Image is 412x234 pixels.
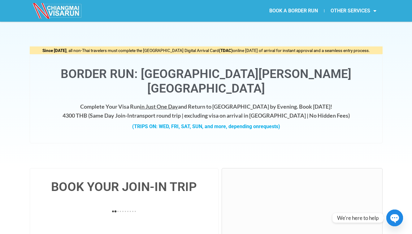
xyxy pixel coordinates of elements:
[259,123,280,129] span: requests)
[132,123,280,129] strong: (TRIPS ON: WED, FRI, SAT, SUN, and more, depending on
[140,103,178,110] span: in Just One Day
[324,4,383,18] a: OTHER SERVICES
[206,4,383,18] nav: Menu
[36,102,376,120] h4: Complete Your Visa Run and Return to [GEOGRAPHIC_DATA] by Evening. Book [DATE]! 4300 THB ( transp...
[36,181,212,193] h4: BOOK YOUR JOIN-IN TRIP
[42,48,67,53] strong: Since [DATE]
[263,4,324,18] a: BOOK A BORDER RUN
[219,48,233,53] strong: (TDAC)
[36,67,376,96] h1: Border Run: [GEOGRAPHIC_DATA][PERSON_NAME][GEOGRAPHIC_DATA]
[90,112,132,119] strong: Same Day Join-In
[42,48,370,53] span: , all non-Thai travelers must complete the [GEOGRAPHIC_DATA] Digital Arrival Card online [DATE] o...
